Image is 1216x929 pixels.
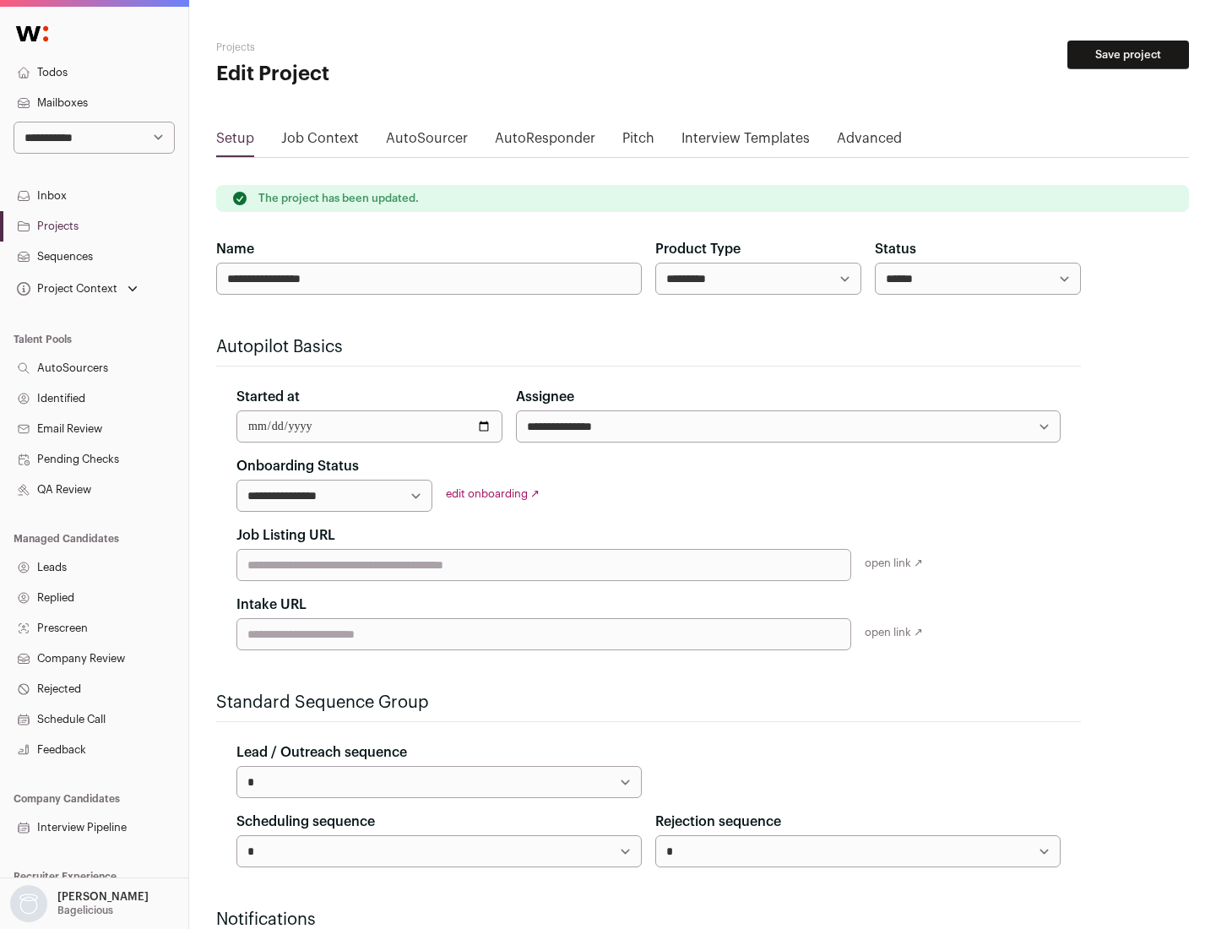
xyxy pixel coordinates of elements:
a: Setup [216,128,254,155]
a: Advanced [837,128,902,155]
button: Open dropdown [14,277,141,301]
label: Status [875,239,916,259]
label: Started at [236,387,300,407]
a: edit onboarding ↗ [446,488,540,499]
label: Product Type [655,239,741,259]
label: Job Listing URL [236,525,335,546]
label: Lead / Outreach sequence [236,742,407,763]
h2: Projects [216,41,540,54]
button: Open dropdown [7,885,152,922]
h2: Standard Sequence Group [216,691,1081,714]
label: Intake URL [236,595,307,615]
a: AutoResponder [495,128,595,155]
h2: Autopilot Basics [216,335,1081,359]
a: Interview Templates [681,128,810,155]
img: Wellfound [7,17,57,51]
img: nopic.png [10,885,47,922]
a: Job Context [281,128,359,155]
a: Pitch [622,128,654,155]
button: Save project [1067,41,1189,69]
div: Project Context [14,282,117,296]
label: Rejection sequence [655,812,781,832]
a: AutoSourcer [386,128,468,155]
label: Scheduling sequence [236,812,375,832]
h1: Edit Project [216,61,540,88]
label: Name [216,239,254,259]
p: [PERSON_NAME] [57,890,149,904]
p: The project has been updated. [258,192,419,205]
label: Onboarding Status [236,456,359,476]
p: Bagelicious [57,904,113,917]
label: Assignee [516,387,574,407]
